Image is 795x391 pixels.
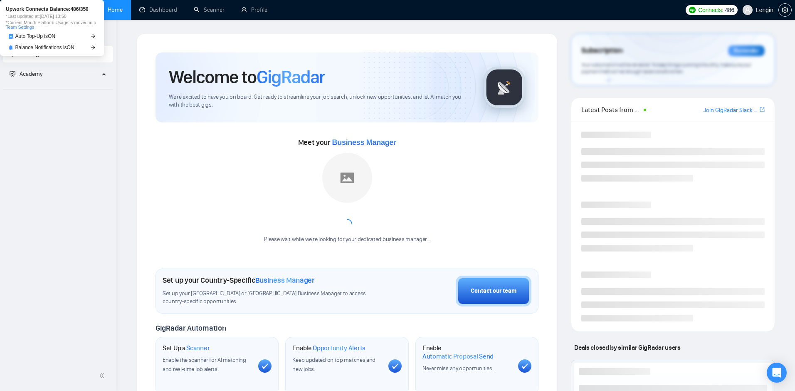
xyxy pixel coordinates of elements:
a: dashboardDashboard [139,6,177,13]
span: Getting Started [20,50,59,57]
span: GigRadar [257,66,325,88]
li: Academy Homepage [3,86,113,91]
span: 486 [725,5,734,15]
span: loading [341,218,353,230]
span: rocket [10,51,15,57]
h1: Set Up a [163,344,210,352]
h1: Welcome to [169,66,325,88]
span: Subscription [581,44,622,58]
a: setting [778,7,792,13]
span: Set up your [GEOGRAPHIC_DATA] or [GEOGRAPHIC_DATA] Business Manager to access country-specific op... [163,290,384,306]
span: Business Manager [255,276,315,285]
h1: Set up your Country-Specific [163,276,315,285]
span: double-left [99,371,107,380]
img: placeholder.png [322,153,372,203]
span: GigRadar Automation [156,324,226,333]
span: fund-projection-screen [10,71,15,77]
span: Keep updated on top matches and new jobs. [292,356,375,373]
a: homeHome [98,6,123,13]
span: Meet your [298,138,396,147]
img: upwork-logo.png [689,7,696,13]
span: export [760,106,765,113]
span: Opportunity Alerts [313,344,365,352]
a: export [760,106,765,114]
div: Reminder [728,45,765,56]
h1: Enable [292,344,365,352]
div: Contact our team [471,286,516,296]
span: Academy [20,70,42,77]
span: We're excited to have you on board. Get ready to streamline your job search, unlock new opportuni... [169,93,470,109]
span: Academy [10,70,42,77]
span: Connects: [698,5,723,15]
span: Home [5,27,40,44]
div: Please wait while we're looking for your dedicated business manager... [259,236,435,244]
span: Latest Posts from the GigRadar Community [581,105,641,115]
img: logo [7,4,20,17]
a: Join GigRadar Slack Community [704,106,758,115]
a: userProfile [241,6,267,13]
span: Deals closed by similar GigRadar users [571,340,684,355]
span: Business Manager [332,138,396,147]
span: Your subscription will be renewed. To keep things running smoothly, make sure your payment method... [581,62,751,75]
h1: Enable [422,344,511,360]
div: Open Intercom Messenger [767,363,787,383]
span: Automatic Proposal Send [422,352,494,361]
span: Never miss any opportunities. [422,365,493,372]
button: Contact our team [456,276,531,306]
img: gigradar-logo.png [484,67,525,108]
span: Scanner [186,344,210,352]
span: user [745,7,751,13]
button: setting [778,3,792,17]
span: Enable the scanner for AI matching and real-time job alerts. [163,356,246,373]
span: setting [779,7,791,13]
li: Getting Started [3,46,113,62]
a: searchScanner [194,6,225,13]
